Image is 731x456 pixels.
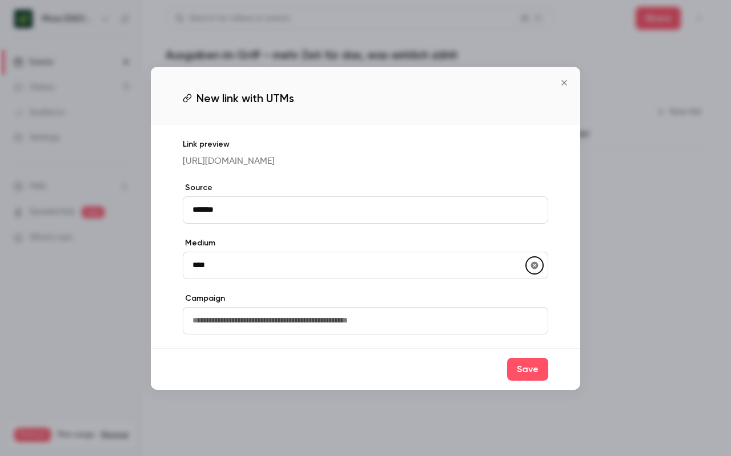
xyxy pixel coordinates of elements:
[525,256,544,275] button: utmMedium
[553,71,576,94] button: Close
[507,358,548,381] button: Save
[183,155,548,168] p: [URL][DOMAIN_NAME]
[183,293,548,304] label: Campaign
[183,139,548,150] p: Link preview
[183,237,548,249] label: Medium
[196,90,294,107] span: New link with UTMs
[183,182,548,193] label: Source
